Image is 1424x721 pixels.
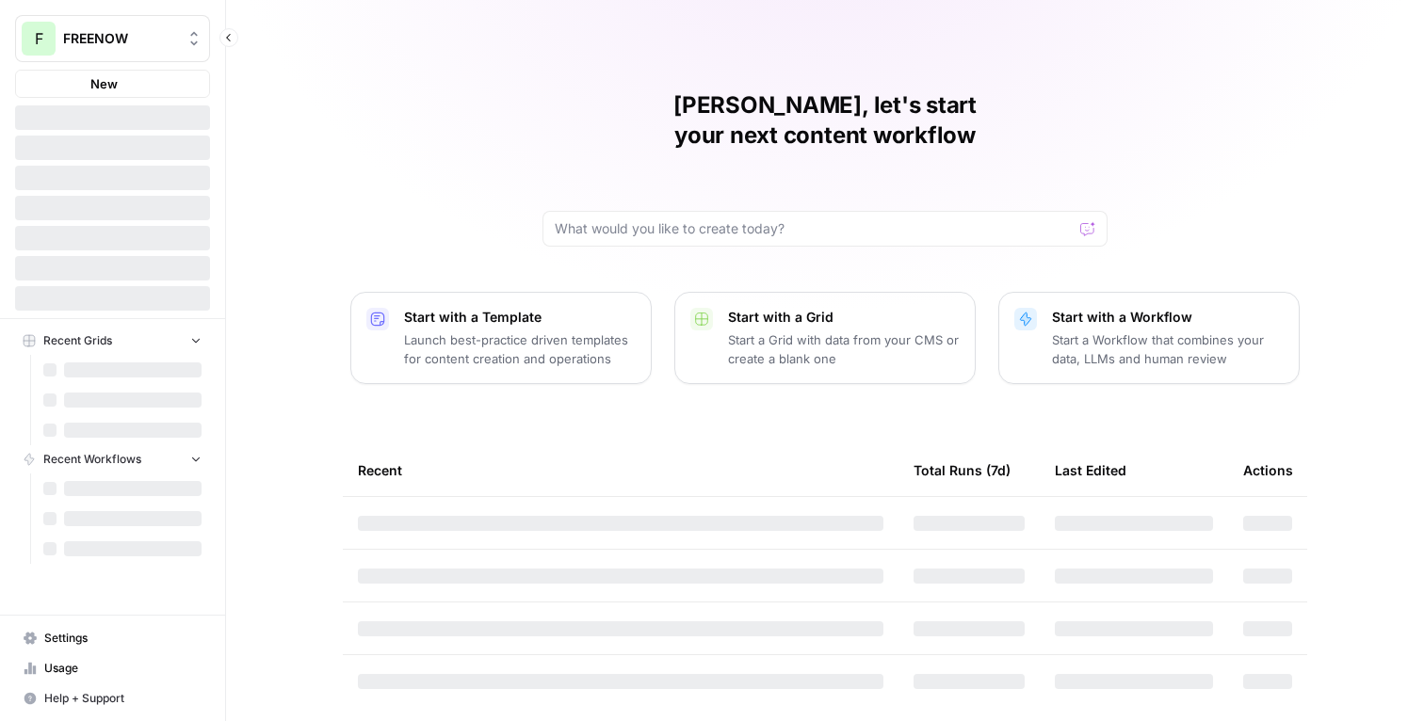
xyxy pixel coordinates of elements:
span: FREENOW [63,29,177,48]
span: Settings [44,630,202,647]
p: Start a Grid with data from your CMS or create a blank one [728,330,960,368]
div: Last Edited [1055,444,1126,496]
a: Settings [15,623,210,653]
button: Start with a WorkflowStart a Workflow that combines your data, LLMs and human review [998,292,1300,384]
button: Start with a GridStart a Grid with data from your CMS or create a blank one [674,292,976,384]
span: Help + Support [44,690,202,707]
span: Recent Workflows [43,451,141,468]
button: Recent Grids [15,327,210,355]
div: Recent [358,444,883,496]
span: New [90,74,118,93]
input: What would you like to create today? [555,219,1073,238]
p: Start a Workflow that combines your data, LLMs and human review [1052,330,1284,368]
button: Start with a TemplateLaunch best-practice driven templates for content creation and operations [350,292,652,384]
button: New [15,70,210,98]
h1: [PERSON_NAME], let's start your next content workflow [542,90,1108,151]
span: Usage [44,660,202,677]
p: Start with a Workflow [1052,308,1284,327]
div: Total Runs (7d) [914,444,1011,496]
p: Launch best-practice driven templates for content creation and operations [404,330,636,368]
span: F [35,27,43,50]
p: Start with a Template [404,308,636,327]
button: Help + Support [15,683,210,713]
button: Recent Workflows [15,445,210,473]
p: Start with a Grid [728,308,960,327]
span: Recent Grids [43,332,112,349]
div: Actions [1243,444,1293,496]
a: Usage [15,653,210,683]
button: Workspace: FREENOW [15,15,210,62]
